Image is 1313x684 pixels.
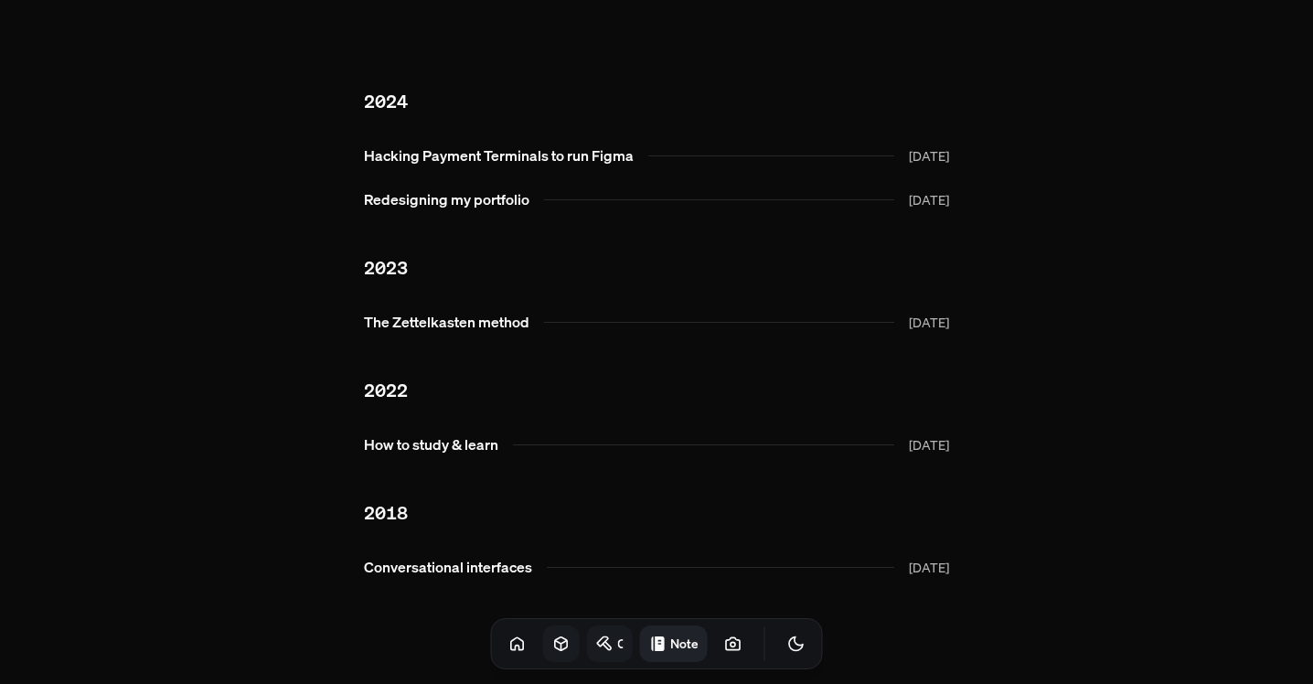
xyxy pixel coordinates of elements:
[349,181,964,218] a: Redesigning my portfolio[DATE]
[349,304,964,340] a: The Zettelkasten method[DATE]
[349,137,964,174] a: Hacking Payment Terminals to run Figma[DATE]
[909,190,949,209] span: [DATE]
[349,549,964,585] a: Conversational interfaces[DATE]
[909,435,949,454] span: [DATE]
[349,426,964,463] a: How to study & learn[DATE]
[639,625,707,662] a: Notes
[364,377,949,404] h2: 2022
[909,313,949,332] span: [DATE]
[617,635,623,652] h1: Craft
[364,88,949,115] h2: 2024
[670,635,698,652] h1: Notes
[778,625,815,662] button: Toggle Theme
[364,254,949,282] h2: 2023
[586,625,632,662] a: Craft
[909,146,949,166] span: [DATE]
[364,499,949,527] h2: 2018
[909,558,949,577] span: [DATE]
